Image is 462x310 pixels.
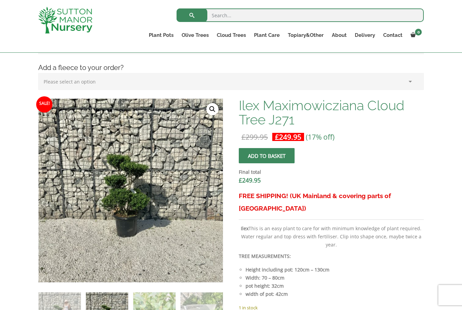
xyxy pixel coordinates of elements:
[38,7,92,33] img: logo
[407,30,424,40] a: 0
[246,266,329,273] strong: Height including pot: 120cm – 130cm
[241,225,249,232] b: Ilex
[239,176,261,184] bdi: 249.95
[275,132,279,142] span: £
[178,30,213,40] a: Olive Trees
[177,8,424,22] input: Search...
[306,132,334,142] span: (17% off)
[145,30,178,40] a: Plant Pots
[241,132,246,142] span: £
[379,30,407,40] a: Contact
[351,30,379,40] a: Delivery
[246,275,284,281] strong: Width: 70 – 80cm
[239,98,424,127] h1: Ilex Maximowicziana Cloud Tree J271
[206,103,218,115] a: View full-screen image gallery
[284,30,328,40] a: Topiary&Other
[239,253,291,259] strong: TREE MEASUREMENTS:
[239,168,424,176] dt: Final total
[246,283,284,289] strong: pot height: 32cm
[213,30,250,40] a: Cloud Trees
[239,224,424,249] p: This is an easy plant to care for with minimum knowledge of plant required. Water regular and top...
[328,30,351,40] a: About
[239,176,242,184] span: £
[415,29,422,35] span: 0
[241,132,268,142] bdi: 299.95
[246,291,288,297] strong: width of pot: 42cm
[275,132,301,142] bdi: 249.95
[239,190,424,215] h3: FREE SHIPPING! (UK Mainland & covering parts of [GEOGRAPHIC_DATA])
[33,63,429,73] h4: Add a fleece to your order?
[36,96,52,113] span: Sale!
[250,30,284,40] a: Plant Care
[239,148,295,163] button: Add to basket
